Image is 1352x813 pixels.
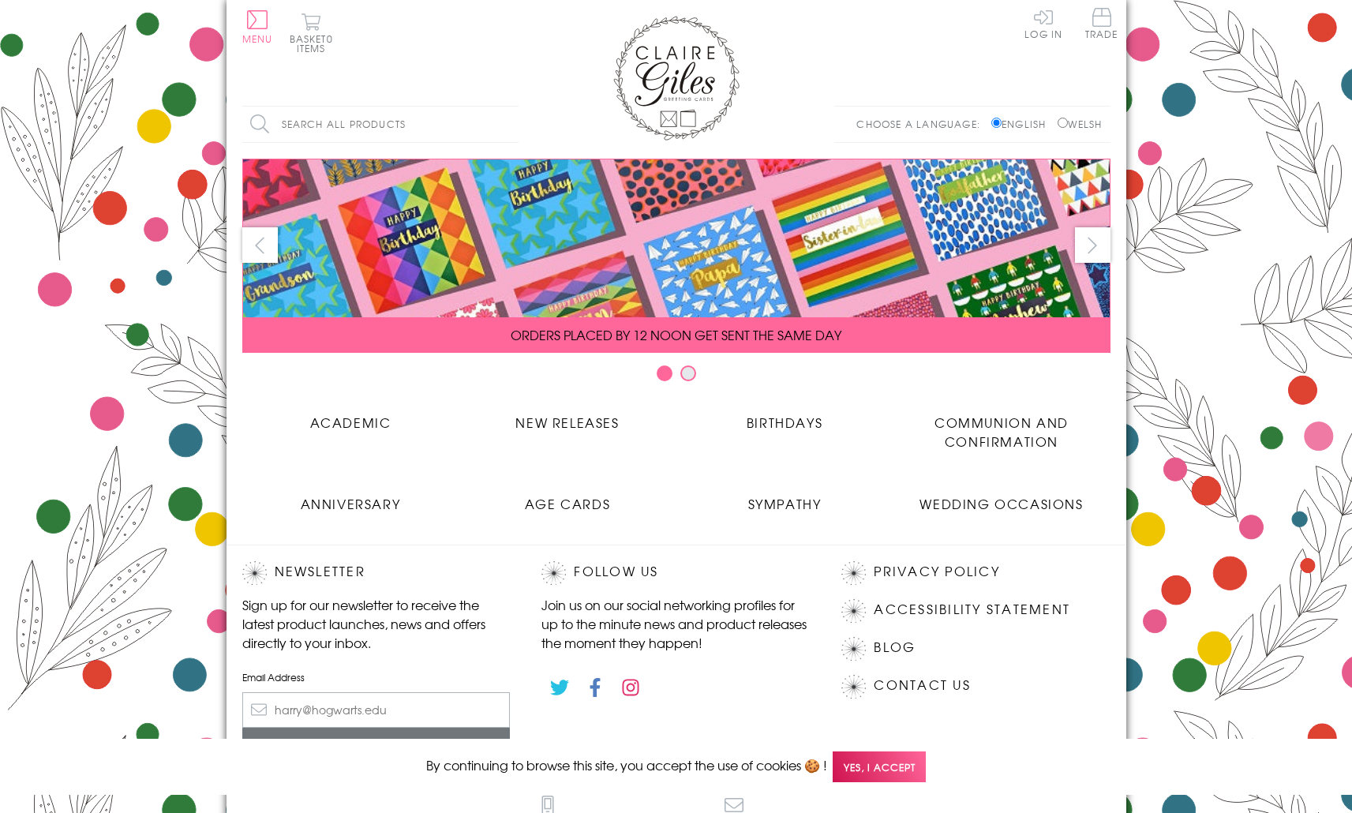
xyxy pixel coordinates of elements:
input: Welsh [1058,118,1068,128]
p: Choose a language: [856,117,988,131]
p: Sign up for our newsletter to receive the latest product launches, news and offers directly to yo... [242,595,511,652]
span: Trade [1085,8,1118,39]
span: Academic [310,413,391,432]
label: Email Address [242,670,511,684]
span: Birthdays [747,413,822,432]
span: Menu [242,32,273,46]
span: Wedding Occasions [919,494,1083,513]
a: Privacy Policy [874,561,999,583]
span: New Releases [515,413,619,432]
button: next [1075,227,1110,263]
input: English [991,118,1002,128]
span: ORDERS PLACED BY 12 NOON GET SENT THE SAME DAY [511,325,841,344]
a: New Releases [459,401,676,432]
span: Sympathy [748,494,822,513]
a: Anniversary [242,482,459,513]
img: Claire Giles Greetings Cards [613,16,740,140]
span: Yes, I accept [833,751,926,782]
h2: Follow Us [541,561,810,585]
div: Carousel Pagination [242,365,1110,389]
input: harry@hogwarts.edu [242,692,511,728]
span: 0 items [297,32,333,55]
a: Age Cards [459,482,676,513]
span: Anniversary [301,494,401,513]
button: prev [242,227,278,263]
a: Wedding Occasions [893,482,1110,513]
a: Blog [874,637,916,658]
span: Age Cards [525,494,610,513]
button: Basket0 items [290,13,333,53]
a: Communion and Confirmation [893,401,1110,451]
a: Birthdays [676,401,893,432]
button: Menu [242,10,273,43]
a: Trade [1085,8,1118,42]
span: Communion and Confirmation [934,413,1069,451]
a: Sympathy [676,482,893,513]
a: Contact Us [874,675,970,696]
input: Search [503,107,519,142]
input: Subscribe [242,728,511,763]
label: Welsh [1058,117,1103,131]
input: Search all products [242,107,519,142]
button: Carousel Page 2 [680,365,696,381]
p: Join us on our social networking profiles for up to the minute news and product releases the mome... [541,595,810,652]
button: Carousel Page 1 (Current Slide) [657,365,672,381]
label: English [991,117,1054,131]
a: Log In [1024,8,1062,39]
a: Academic [242,401,459,432]
h2: Newsletter [242,561,511,585]
a: Accessibility Statement [874,599,1070,620]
